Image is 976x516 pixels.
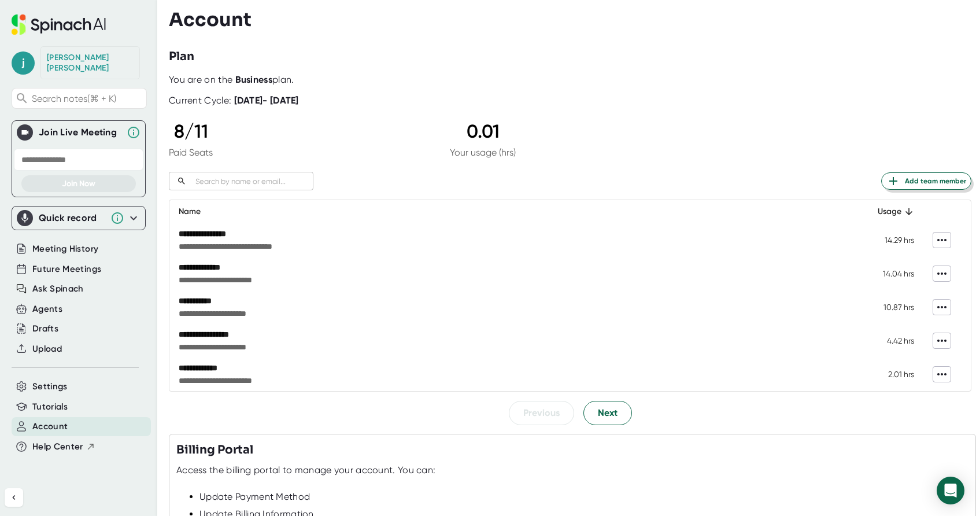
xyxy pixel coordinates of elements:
button: Agents [32,303,62,316]
div: Usage [864,205,914,219]
div: Quick record [39,212,105,224]
td: 14.29 hrs [855,223,923,257]
img: Join Live Meeting [19,127,31,138]
button: Account [32,420,68,433]
h3: Plan [169,48,194,65]
td: 4.42 hrs [855,324,923,357]
div: Paid Seats [169,147,213,158]
button: Upload [32,342,62,356]
span: Search notes (⌘ + K) [32,93,143,104]
div: Join Live Meeting [39,127,121,138]
input: Search by name or email... [191,175,313,188]
div: Quick record [17,207,141,230]
div: You are on the plan. [169,74,971,86]
span: Join Now [62,179,95,189]
h3: Account [169,9,252,31]
button: Tutorials [32,400,68,414]
span: Help Center [32,440,83,454]
div: Open Intercom Messenger [937,477,964,504]
div: 0.01 [450,120,516,142]
td: 2.01 hrs [855,357,923,391]
span: Next [598,406,618,420]
button: Collapse sidebar [5,488,23,507]
button: Ask Spinach [32,282,84,296]
span: Previous [523,406,560,420]
button: Help Center [32,440,95,454]
button: Drafts [32,322,58,336]
span: j [12,51,35,75]
button: Future Meetings [32,263,101,276]
div: Update Payment Method [199,491,968,503]
button: Previous [509,401,574,425]
button: Join Now [21,175,136,192]
button: Meeting History [32,242,98,256]
div: Current Cycle: [169,95,299,106]
b: Business [235,74,272,85]
td: 10.87 hrs [855,290,923,324]
span: Add team member [886,174,966,188]
div: 8 / 11 [169,120,213,142]
div: Join Live MeetingJoin Live Meeting [17,121,141,144]
button: Add team member [881,172,971,190]
td: 14.04 hrs [855,257,923,290]
div: Your usage (hrs) [450,147,516,158]
b: [DATE] - [DATE] [234,95,299,106]
button: Next [583,401,632,425]
div: Name [179,205,846,219]
div: Jim McIntyre [47,53,134,73]
button: Settings [32,380,68,393]
div: Access the billing portal to manage your account. You can: [176,465,435,476]
h3: Billing Portal [176,441,253,459]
